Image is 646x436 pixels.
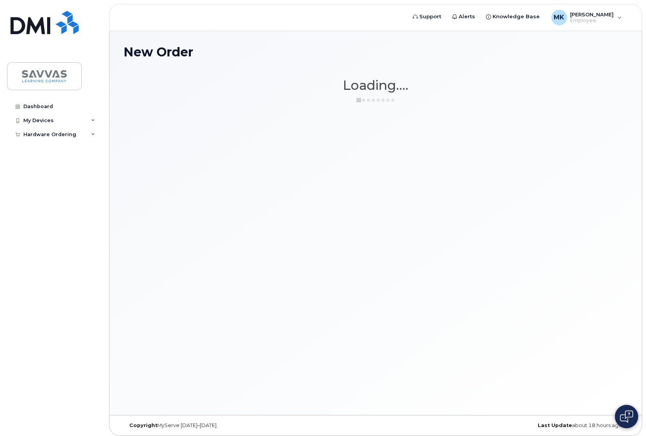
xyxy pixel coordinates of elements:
[129,422,157,428] strong: Copyright
[123,45,628,59] h1: New Order
[459,422,628,429] div: about 18 hours ago
[620,410,633,423] img: Open chat
[356,97,395,103] img: ajax-loader-3a6953c30dc77f0bf724df975f13086db4f4c1262e45940f03d1251963f1bf2e.gif
[123,78,628,92] h1: Loading....
[123,422,292,429] div: MyServe [DATE]–[DATE]
[538,422,572,428] strong: Last Update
